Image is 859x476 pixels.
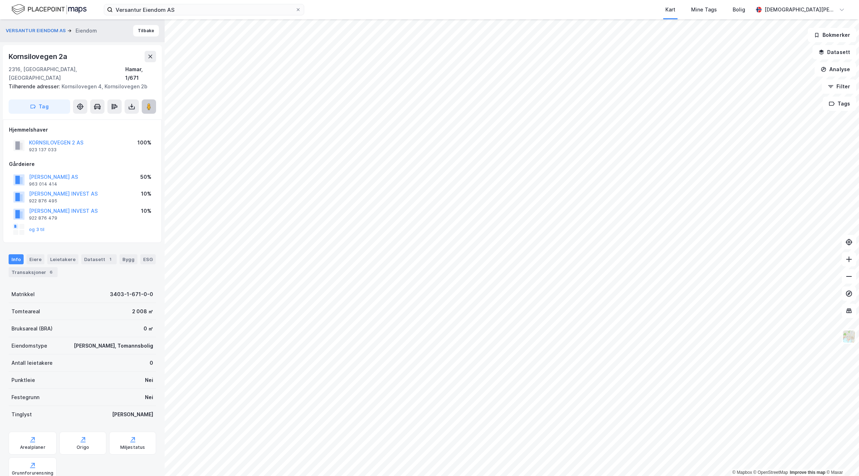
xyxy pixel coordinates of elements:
[9,254,24,264] div: Info
[76,26,97,35] div: Eiendom
[823,97,856,111] button: Tags
[81,254,117,264] div: Datasett
[48,269,55,276] div: 6
[77,445,89,450] div: Origo
[11,410,32,419] div: Tinglyst
[29,147,57,153] div: 923 137 033
[26,254,44,264] div: Eiere
[125,65,156,82] div: Hamar, 1/671
[47,254,78,264] div: Leietakere
[133,25,159,36] button: Tilbake
[733,5,745,14] div: Bolig
[74,342,153,350] div: [PERSON_NAME], Tomannsbolig
[9,99,70,114] button: Tag
[150,359,153,367] div: 0
[11,307,40,316] div: Tomteareal
[11,3,87,16] img: logo.f888ab2527a4732fd821a326f86c7f29.svg
[140,254,156,264] div: ESG
[132,307,153,316] div: 2 008 ㎡
[145,393,153,402] div: Nei
[141,207,151,215] div: 10%
[691,5,717,14] div: Mine Tags
[11,324,53,333] div: Bruksareal (BRA)
[29,198,57,204] div: 922 876 495
[12,470,53,476] div: Grunnforurensning
[9,82,150,91] div: Kornsilovegen 4, Kornsilovegen 2b
[823,442,859,476] iframe: Chat Widget
[753,470,788,475] a: OpenStreetMap
[9,83,62,89] span: Tilhørende adresser:
[842,330,856,343] img: Z
[120,445,145,450] div: Miljøstatus
[11,342,47,350] div: Eiendomstype
[11,393,39,402] div: Festegrunn
[110,290,153,299] div: 3403-1-671-0-0
[790,470,825,475] a: Improve this map
[141,190,151,198] div: 10%
[107,256,114,263] div: 1
[808,28,856,42] button: Bokmerker
[29,181,57,187] div: 963 014 414
[765,5,836,14] div: [DEMOGRAPHIC_DATA][PERSON_NAME]
[137,138,151,147] div: 100%
[29,215,57,221] div: 922 876 479
[11,376,35,384] div: Punktleie
[9,126,156,134] div: Hjemmelshaver
[815,62,856,77] button: Analyse
[20,445,45,450] div: Arealplaner
[112,410,153,419] div: [PERSON_NAME]
[9,65,125,82] div: 2316, [GEOGRAPHIC_DATA], [GEOGRAPHIC_DATA]
[140,173,151,181] div: 50%
[732,470,752,475] a: Mapbox
[9,267,58,277] div: Transaksjoner
[11,359,53,367] div: Antall leietakere
[120,254,137,264] div: Bygg
[113,4,295,15] input: Søk på adresse, matrikkel, gårdeiere, leietakere eller personer
[9,51,69,62] div: Kornsilovegen 2a
[144,324,153,333] div: 0 ㎡
[11,290,35,299] div: Matrikkel
[812,45,856,59] button: Datasett
[9,160,156,168] div: Gårdeiere
[822,79,856,94] button: Filter
[6,27,67,34] button: VERSANTUR EIENDOM AS
[665,5,675,14] div: Kart
[145,376,153,384] div: Nei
